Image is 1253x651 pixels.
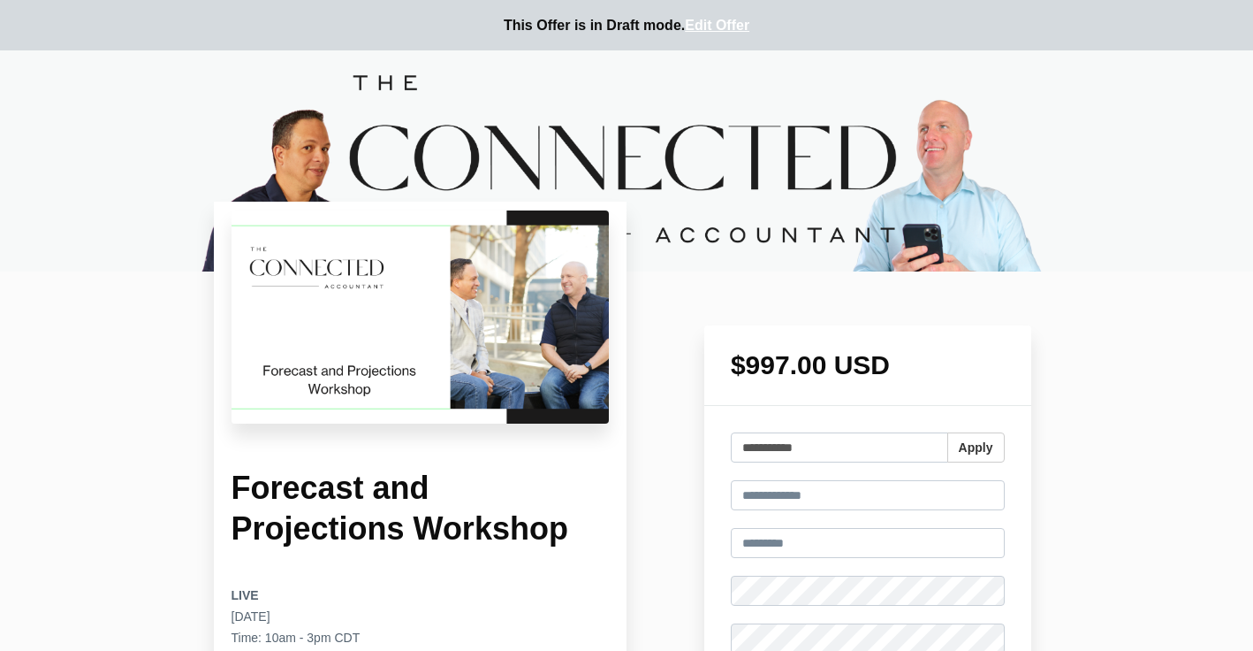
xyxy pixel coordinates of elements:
strong: LIVE [232,588,259,602]
img: YHbyUA9GRWG0QVgMPnnj_TCA_Forecast_and_Projections_Workshop.png [232,211,610,423]
p: This Offer is in Draft mode. [504,13,749,37]
h1: Forecast and Projections Workshop [232,468,610,551]
button: Apply [947,433,1005,463]
h1: $997.00 USD [731,352,1005,379]
a: Edit Offer [685,18,749,33]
